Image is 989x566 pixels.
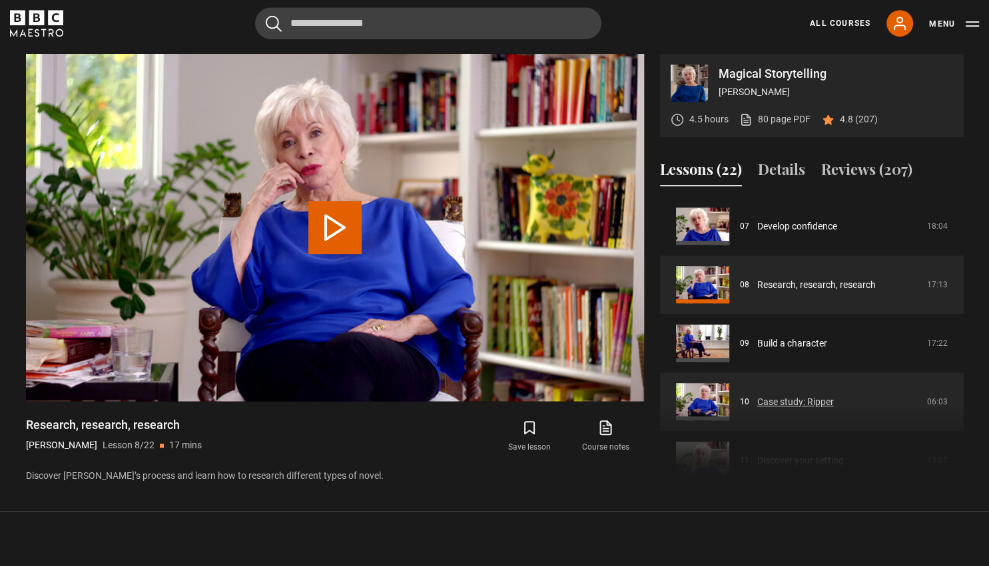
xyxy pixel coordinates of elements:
[757,337,827,351] a: Build a character
[719,85,953,99] p: [PERSON_NAME]
[840,112,878,126] p: 4.8 (207)
[567,417,643,456] a: Course notes
[26,54,644,401] video-js: Video Player
[757,395,834,409] a: Case study: Ripper
[757,278,876,292] a: Research, research, research
[492,417,567,456] button: Save lesson
[26,469,644,483] p: Discover [PERSON_NAME]’s process and learn how to research different types of novel.
[103,438,155,452] p: Lesson 8/22
[689,112,729,126] p: 4.5 hours
[821,158,912,186] button: Reviews (207)
[719,68,953,80] p: Magical Storytelling
[26,438,97,452] p: [PERSON_NAME]
[10,10,63,37] svg: BBC Maestro
[255,7,601,39] input: Search
[308,201,362,254] button: Play Lesson Research, research, research
[26,417,202,433] h1: Research, research, research
[739,112,811,126] a: 80 page PDF
[810,17,870,29] a: All Courses
[929,17,979,31] button: Toggle navigation
[266,15,282,32] button: Submit the search query
[758,158,805,186] button: Details
[660,158,742,186] button: Lessons (22)
[757,219,837,233] a: Develop confidence
[169,438,202,452] p: 17 mins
